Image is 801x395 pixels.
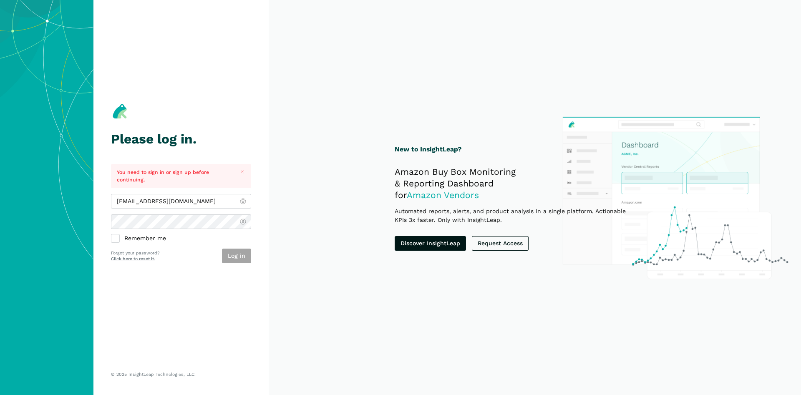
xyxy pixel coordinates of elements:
[111,235,251,243] label: Remember me
[395,166,639,201] h2: Amazon Buy Box Monitoring & Reporting Dashboard for
[117,169,232,184] p: You need to sign in or sign up before continuing.
[395,236,466,251] a: Discover InsightLeap
[111,132,251,146] h1: Please log in.
[395,207,639,224] p: Automated reports, alerts, and product analysis in a single platform. Actionable KPIs 3x faster. ...
[472,236,529,251] a: Request Access
[111,250,160,257] p: Forgot your password?
[558,113,792,283] img: InsightLeap Product
[407,190,479,200] span: Amazon Vendors
[111,256,155,262] a: Click here to reset it.
[111,372,251,377] p: © 2025 InsightLeap Technologies, LLC.
[237,167,248,177] button: Close
[395,144,639,155] h1: New to InsightLeap?
[111,194,251,209] input: admin@insightleap.com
